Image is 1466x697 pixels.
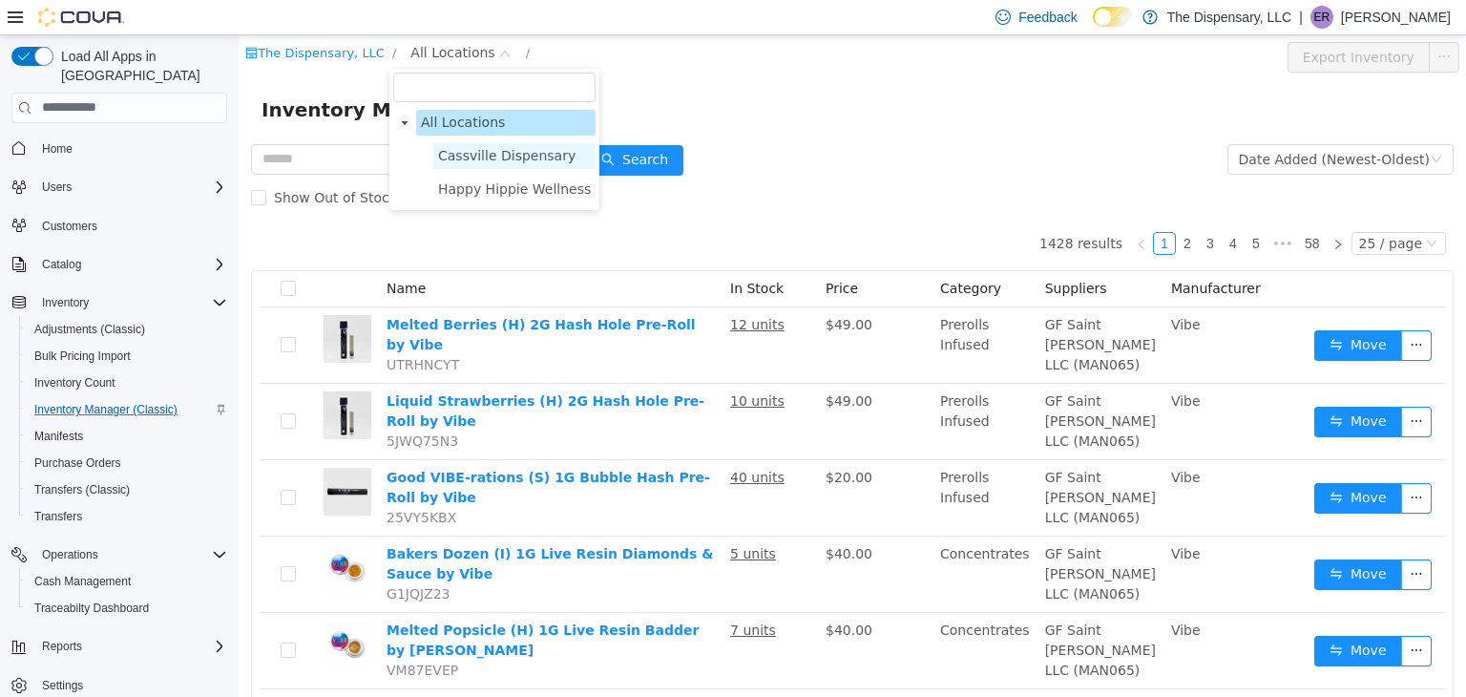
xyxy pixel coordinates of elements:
a: 2 [938,198,959,219]
span: Show Out of Stock [28,155,166,170]
img: Bakers Dozen (I) 1G Live Resin Diamonds & Sauce by Vibe hero shot [85,509,133,557]
span: Home [34,137,227,160]
td: Concentrates [694,501,799,578]
span: Cash Management [34,574,131,589]
a: Cash Management [27,570,138,593]
button: icon: ellipsis [1162,448,1193,478]
button: icon: ellipsis [1162,371,1193,402]
span: Price [587,245,619,261]
td: Prerolls Infused [694,348,799,425]
li: 4 [983,197,1006,220]
span: UTRHNCYT [148,322,220,337]
span: Customers [42,219,97,234]
button: Operations [34,543,106,566]
span: Bulk Pricing Import [34,348,131,364]
span: Inventory [34,291,227,314]
span: Feedback [1018,8,1077,27]
a: 1 [915,198,936,219]
span: Transfers (Classic) [34,482,130,497]
button: icon: swapMove [1076,448,1163,478]
span: GF Saint [PERSON_NAME] LLC (MAN065) [806,587,917,643]
span: / [287,11,291,25]
span: Users [42,180,72,195]
button: icon: ellipsis [1190,7,1221,37]
span: In Stock [492,245,545,261]
span: Name [148,245,187,261]
button: Reports [34,635,90,658]
span: Traceabilty Dashboard [34,601,149,616]
span: Manufacturer [932,245,1022,261]
img: Liquid Strawberries (H) 2G Hash Hole Pre-Roll by Vibe hero shot [85,356,133,404]
button: Cash Management [19,568,235,595]
u: 12 units [492,282,546,297]
span: Operations [42,547,98,562]
input: Dark Mode [1093,7,1133,27]
a: icon: shopThe Dispensary, LLC [7,11,146,25]
button: Catalog [34,253,89,276]
a: Manifests [27,425,91,448]
button: icon: searchSearch [347,110,445,140]
span: Settings [34,673,227,697]
button: icon: ellipsis [1162,524,1193,555]
span: Inventory Manager [23,59,240,90]
span: Transfers [27,505,227,528]
span: Happy Hippie Wellness [195,141,357,167]
li: Previous Page [891,197,914,220]
a: Adjustments (Classic) [27,318,153,341]
span: Catalog [42,257,81,272]
span: ER [1314,6,1330,29]
a: Purchase Orders [27,452,129,475]
span: Settings [42,678,83,693]
span: Vibe [932,358,962,373]
i: icon: caret-down [161,83,171,93]
u: 5 units [492,511,537,526]
button: Inventory Count [19,370,235,396]
span: Cassville Dispensary [195,108,357,134]
span: Inventory Manager (Classic) [27,398,227,421]
span: All Locations [182,79,266,95]
span: Customers [34,214,227,238]
i: icon: right [1094,203,1105,215]
span: Transfers [34,509,82,524]
button: icon: swapMove [1076,601,1163,631]
button: icon: ellipsis [1162,295,1193,326]
button: Users [4,174,235,201]
a: Bakers Dozen (I) 1G Live Resin Diamonds & Sauce by Vibe [148,511,474,546]
span: G1JQJZ23 [148,551,211,566]
span: Manifests [27,425,227,448]
i: icon: down [1187,202,1199,216]
span: Category [702,245,763,261]
span: Manifests [34,429,83,444]
a: Melted Popsicle (H) 1G Live Resin Badder by [PERSON_NAME] [148,587,460,623]
p: | [1299,6,1303,29]
li: 5 [1006,197,1029,220]
button: Adjustments (Classic) [19,316,235,343]
span: Vibe [932,434,962,450]
span: Inventory Count [27,371,227,394]
i: icon: down [261,12,272,26]
button: Bulk Pricing Import [19,343,235,370]
span: Traceabilty Dashboard [27,597,227,620]
i: icon: left [897,203,909,215]
div: Eduardo Rogel [1310,6,1333,29]
li: 3 [960,197,983,220]
span: GF Saint [PERSON_NAME] LLC (MAN065) [806,434,917,490]
span: 25VY5KBX [148,475,218,490]
span: Purchase Orders [34,455,121,471]
span: Dark Mode [1093,27,1094,28]
img: Good VIBE-rations (S) 1G Bubble Hash Pre-Roll by Vibe hero shot [85,433,133,480]
button: Export Inventory [1049,7,1191,37]
u: 40 units [492,434,546,450]
span: Home [42,141,73,157]
button: Inventory [4,289,235,316]
div: Date Added (Newest-Oldest) [1000,110,1191,138]
button: icon: swapMove [1076,295,1163,326]
span: Catalog [34,253,227,276]
span: / [154,11,157,25]
span: Vibe [932,587,962,602]
a: 5 [1007,198,1028,219]
span: Reports [42,639,82,654]
button: icon: ellipsis [1162,601,1193,631]
i: icon: down [1192,118,1204,132]
a: Traceabilty Dashboard [27,597,157,620]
